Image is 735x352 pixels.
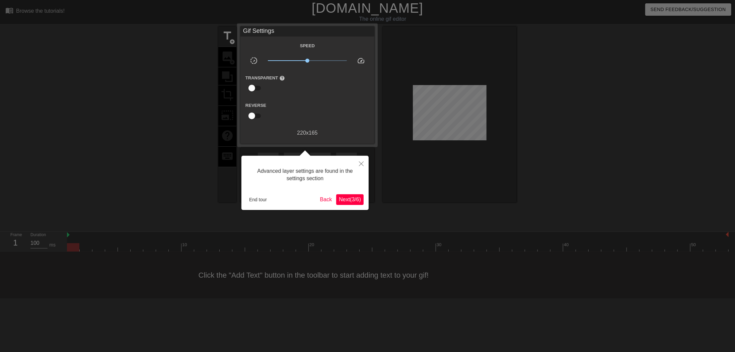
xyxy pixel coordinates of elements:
[336,194,364,205] button: Next
[246,161,364,189] div: Advanced layer settings are found in the settings section
[339,197,361,202] span: Next ( 3 / 6 )
[317,194,335,205] button: Back
[354,156,369,171] button: Close
[246,195,270,205] button: End tour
